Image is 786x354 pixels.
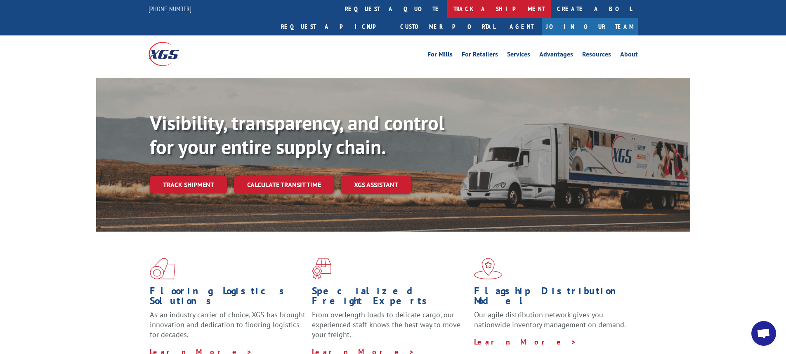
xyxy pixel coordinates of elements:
[150,176,227,193] a: Track shipment
[474,337,577,347] a: Learn More >
[341,176,411,194] a: XGS ASSISTANT
[150,310,305,339] span: As an industry carrier of choice, XGS has brought innovation and dedication to flooring logistics...
[394,18,501,35] a: Customer Portal
[275,18,394,35] a: Request a pickup
[501,18,542,35] a: Agent
[312,286,468,310] h1: Specialized Freight Experts
[474,310,626,329] span: Our agile distribution network gives you nationwide inventory management on demand.
[620,51,638,60] a: About
[751,321,776,346] div: Open chat
[149,5,191,13] a: [PHONE_NUMBER]
[474,286,630,310] h1: Flagship Distribution Model
[462,51,498,60] a: For Retailers
[150,286,306,310] h1: Flooring Logistics Solutions
[150,258,175,279] img: xgs-icon-total-supply-chain-intelligence-red
[312,258,331,279] img: xgs-icon-focused-on-flooring-red
[542,18,638,35] a: Join Our Team
[507,51,530,60] a: Services
[474,258,503,279] img: xgs-icon-flagship-distribution-model-red
[539,51,573,60] a: Advantages
[582,51,611,60] a: Resources
[312,310,468,347] p: From overlength loads to delicate cargo, our experienced staff knows the best way to move your fr...
[427,51,453,60] a: For Mills
[234,176,334,194] a: Calculate transit time
[150,110,444,159] b: Visibility, transparency, and control for your entire supply chain.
